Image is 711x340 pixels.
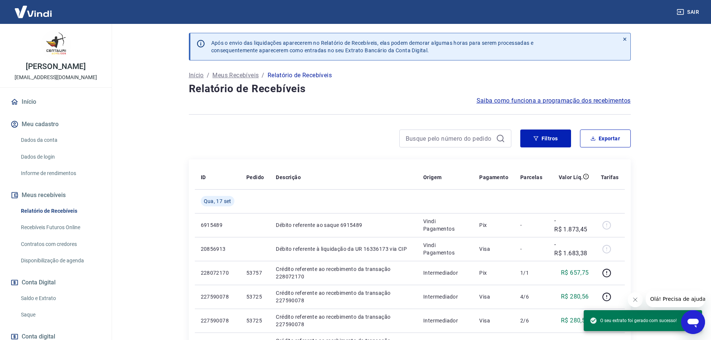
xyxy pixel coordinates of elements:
[207,71,209,80] p: /
[423,218,467,233] p: Vindi Pagamentos
[628,292,643,307] iframe: Fechar mensagem
[15,74,97,81] p: [EMAIL_ADDRESS][DOMAIN_NAME]
[554,216,589,234] p: -R$ 1.873,45
[276,289,411,304] p: Crédito referente ao recebimento da transação 227590078
[246,269,264,277] p: 53757
[479,174,508,181] p: Pagamento
[18,291,103,306] a: Saldo e Extrato
[520,130,571,147] button: Filtros
[479,293,508,300] p: Visa
[189,81,631,96] h4: Relatório de Recebíveis
[204,197,231,205] span: Qua, 17 set
[246,293,264,300] p: 53725
[18,220,103,235] a: Recebíveis Futuros Online
[9,274,103,291] button: Conta Digital
[18,132,103,148] a: Dados da conta
[18,237,103,252] a: Contratos com credores
[189,71,204,80] a: Início
[580,130,631,147] button: Exportar
[479,245,508,253] p: Visa
[201,317,234,324] p: 227590078
[201,245,234,253] p: 20856913
[41,30,71,60] img: dd6b44d6-53e7-4c2f-acc0-25087f8ca7ac.jpeg
[590,317,677,324] span: O seu extrato foi gerado com sucesso!
[520,293,542,300] p: 4/6
[201,174,206,181] p: ID
[26,63,85,71] p: [PERSON_NAME]
[262,71,264,80] p: /
[18,307,103,322] a: Saque
[246,174,264,181] p: Pedido
[423,293,467,300] p: Intermediador
[520,269,542,277] p: 1/1
[201,293,234,300] p: 227590078
[211,39,534,54] p: Após o envio das liquidações aparecerem no Relatório de Recebíveis, elas podem demorar algumas ho...
[9,94,103,110] a: Início
[681,310,705,334] iframe: Botão para abrir a janela de mensagens
[18,253,103,268] a: Disponibilização de agenda
[423,269,467,277] p: Intermediador
[276,245,411,253] p: Débito referente à liquidação da UR 16336173 via CIP
[276,221,411,229] p: Débito referente ao saque 6915489
[423,317,467,324] p: Intermediador
[9,187,103,203] button: Meus recebíveis
[479,221,508,229] p: Pix
[554,240,589,258] p: -R$ 1.683,38
[479,317,508,324] p: Visa
[479,269,508,277] p: Pix
[9,0,57,23] img: Vindi
[477,96,631,105] a: Saiba como funciona a programação dos recebimentos
[675,5,702,19] button: Sair
[561,268,589,277] p: R$ 657,75
[18,166,103,181] a: Informe de rendimentos
[4,5,63,11] span: Olá! Precisa de ajuda?
[520,174,542,181] p: Parcelas
[201,221,234,229] p: 6915489
[268,71,332,80] p: Relatório de Recebíveis
[276,174,301,181] p: Descrição
[276,313,411,328] p: Crédito referente ao recebimento da transação 227590078
[646,291,705,307] iframe: Mensagem da empresa
[406,133,493,144] input: Busque pelo número do pedido
[520,245,542,253] p: -
[561,292,589,301] p: R$ 280,56
[9,116,103,132] button: Meu cadastro
[559,174,583,181] p: Valor Líq.
[423,174,442,181] p: Origem
[561,316,589,325] p: R$ 280,56
[18,203,103,219] a: Relatório de Recebíveis
[601,174,619,181] p: Tarifas
[520,221,542,229] p: -
[423,241,467,256] p: Vindi Pagamentos
[520,317,542,324] p: 2/6
[212,71,259,80] a: Meus Recebíveis
[201,269,234,277] p: 228072170
[18,149,103,165] a: Dados de login
[276,265,411,280] p: Crédito referente ao recebimento da transação 228072170
[246,317,264,324] p: 53725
